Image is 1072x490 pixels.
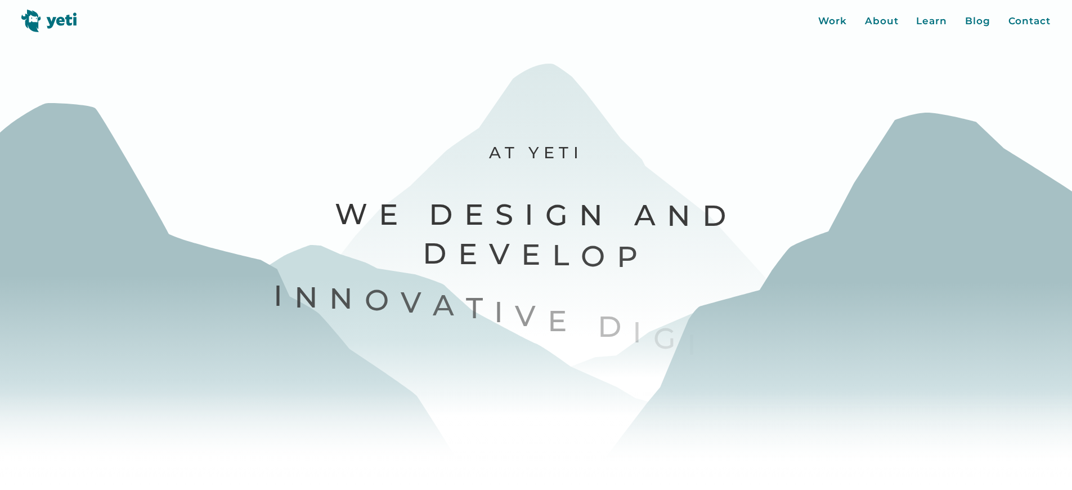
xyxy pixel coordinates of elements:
a: Work [818,14,847,29]
span: e [548,302,578,340]
a: Contact [1008,14,1051,29]
a: About [865,14,899,29]
span: n [294,279,330,317]
span: D [598,308,633,346]
span: n [329,280,365,318]
img: Yeti logo [21,10,77,32]
span: i [687,326,708,364]
span: i [633,314,653,351]
span: g [653,320,688,358]
span: I [273,278,294,315]
a: Learn [916,14,947,29]
a: Blog [965,14,990,29]
p: At Yeti [272,142,800,163]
